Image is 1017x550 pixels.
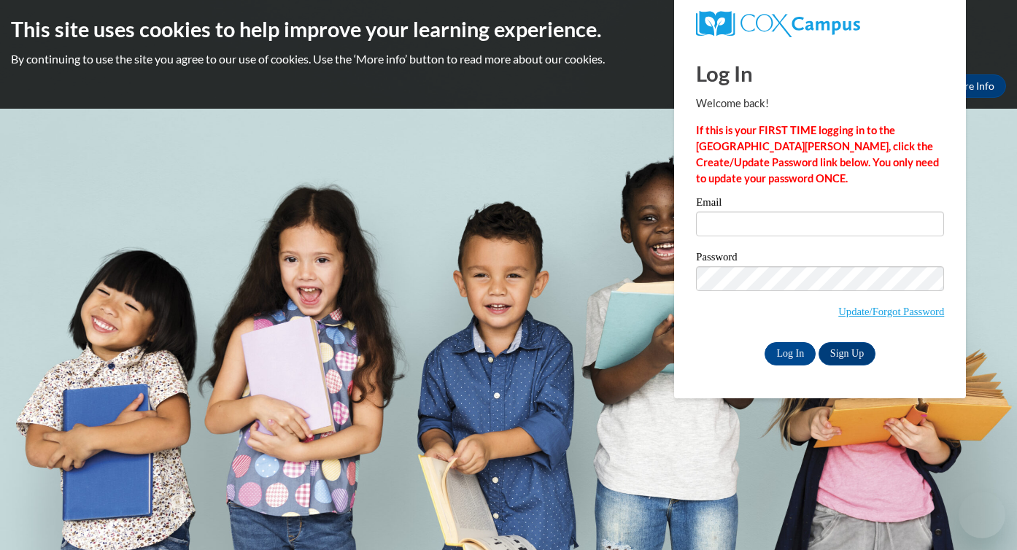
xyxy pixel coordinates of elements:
p: Welcome back! [696,96,944,112]
p: By continuing to use the site you agree to our use of cookies. Use the ‘More info’ button to read... [11,51,1006,67]
a: Update/Forgot Password [838,306,944,317]
h2: This site uses cookies to help improve your learning experience. [11,15,1006,44]
strong: If this is your FIRST TIME logging in to the [GEOGRAPHIC_DATA][PERSON_NAME], click the Create/Upd... [696,124,939,185]
h1: Log In [696,58,944,88]
a: More Info [937,74,1006,98]
input: Log In [765,342,816,365]
label: Password [696,252,944,266]
img: COX Campus [696,11,859,37]
a: Sign Up [819,342,875,365]
iframe: Button to launch messaging window [959,492,1005,538]
label: Email [696,197,944,212]
a: COX Campus [696,11,944,37]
